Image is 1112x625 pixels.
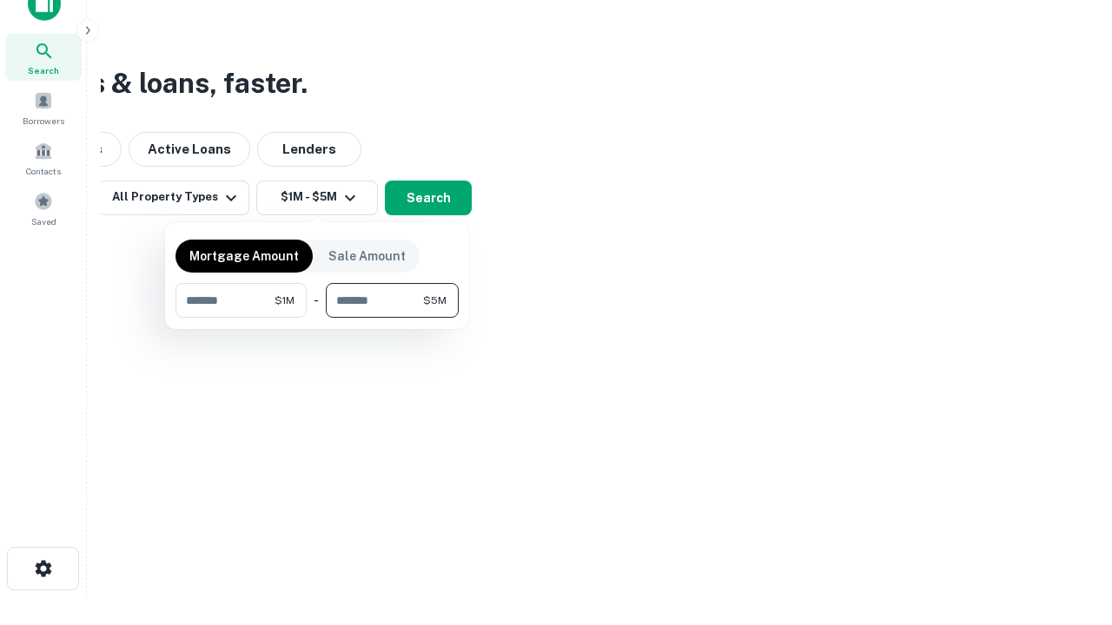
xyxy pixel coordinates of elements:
[1025,486,1112,569] iframe: Chat Widget
[189,247,299,266] p: Mortgage Amount
[423,293,447,308] span: $5M
[314,283,319,318] div: -
[328,247,406,266] p: Sale Amount
[275,293,295,308] span: $1M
